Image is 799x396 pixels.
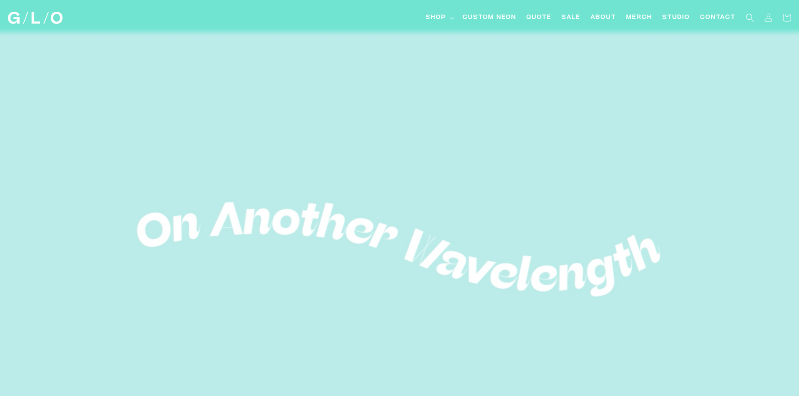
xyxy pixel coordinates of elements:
span: Shop [426,13,446,22]
a: Contact [695,8,741,27]
a: GLO Studio [5,9,66,27]
a: Studio [657,8,695,27]
a: Merch [621,8,657,27]
summary: Search [741,8,759,27]
span: SALE [562,13,580,22]
a: Quote [521,8,557,27]
span: About [591,13,616,22]
span: Custom Neon [463,13,516,22]
span: Quote [526,13,552,22]
summary: Shop [421,8,458,27]
a: Custom Neon [458,8,521,27]
a: About [586,8,621,27]
span: Contact [700,13,736,22]
img: GLO Studio [8,12,62,24]
span: Studio [662,13,690,22]
a: SALE [557,8,586,27]
span: Merch [626,13,652,22]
